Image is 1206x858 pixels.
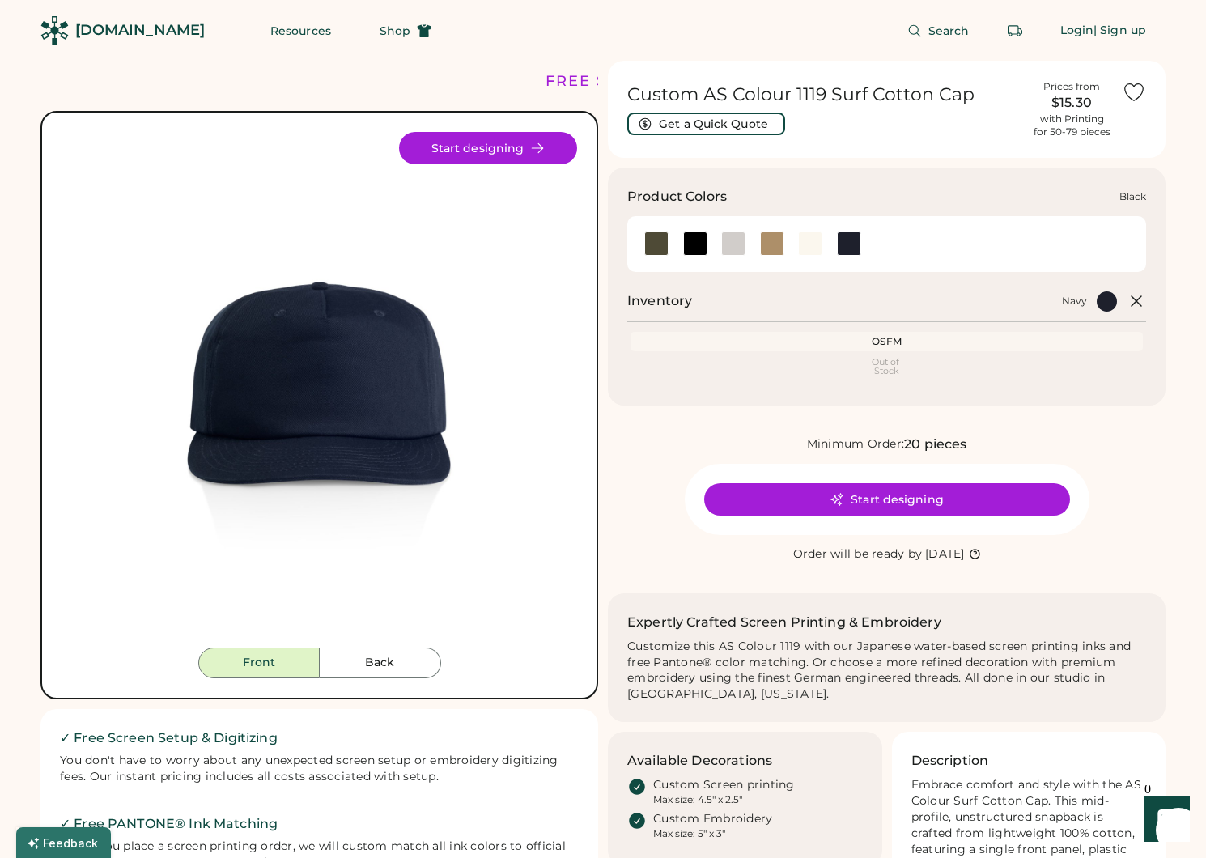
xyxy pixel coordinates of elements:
div: Max size: 5" x 3" [653,827,725,840]
div: Order will be ready by [793,546,923,563]
div: [DOMAIN_NAME] [75,20,205,40]
div: OSFM [634,335,1140,348]
button: Start designing [399,132,577,164]
div: $15.30 [1031,93,1112,113]
h2: ✓ Free PANTONE® Ink Matching [60,814,579,834]
span: Shop [380,25,410,36]
div: Minimum Order: [807,436,905,452]
h3: Available Decorations [627,751,772,771]
img: 1119 - Navy Front Image [62,132,577,648]
div: Login [1060,23,1094,39]
div: Customize this AS Colour 1119 with our Japanese water-based screen printing inks and free Pantone... [627,639,1146,703]
div: with Printing for 50-79 pieces [1034,113,1110,138]
div: [DATE] [925,546,965,563]
button: Get a Quick Quote [627,113,785,135]
div: | Sign up [1093,23,1146,39]
button: Back [320,648,441,678]
div: Navy [1062,295,1087,308]
h2: ✓ Free Screen Setup & Digitizing [60,728,579,748]
h2: Expertly Crafted Screen Printing & Embroidery [627,613,941,632]
div: 20 pieces [904,435,966,454]
span: Search [928,25,970,36]
div: Max size: 4.5" x 2.5" [653,793,742,806]
button: Retrieve an order [999,15,1031,47]
img: Rendered Logo - Screens [40,16,69,45]
h1: Custom AS Colour 1119 Surf Cotton Cap [627,83,1021,106]
h3: Description [911,751,989,771]
iframe: Front Chat [1129,785,1199,855]
div: 1119 Style Image [62,132,577,648]
h2: Inventory [627,291,692,311]
div: FREE SHIPPING [546,70,685,92]
div: Black [1119,190,1146,203]
div: Custom Screen printing [653,777,795,793]
button: Start designing [704,483,1070,516]
button: Search [888,15,989,47]
button: Resources [251,15,350,47]
div: Out of Stock [634,358,1140,376]
h3: Product Colors [627,187,727,206]
div: Custom Embroidery [653,811,772,827]
button: Shop [360,15,451,47]
div: Prices from [1043,80,1100,93]
button: Front [198,648,320,678]
div: You don't have to worry about any unexpected screen setup or embroidery digitizing fees. Our inst... [60,753,579,785]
